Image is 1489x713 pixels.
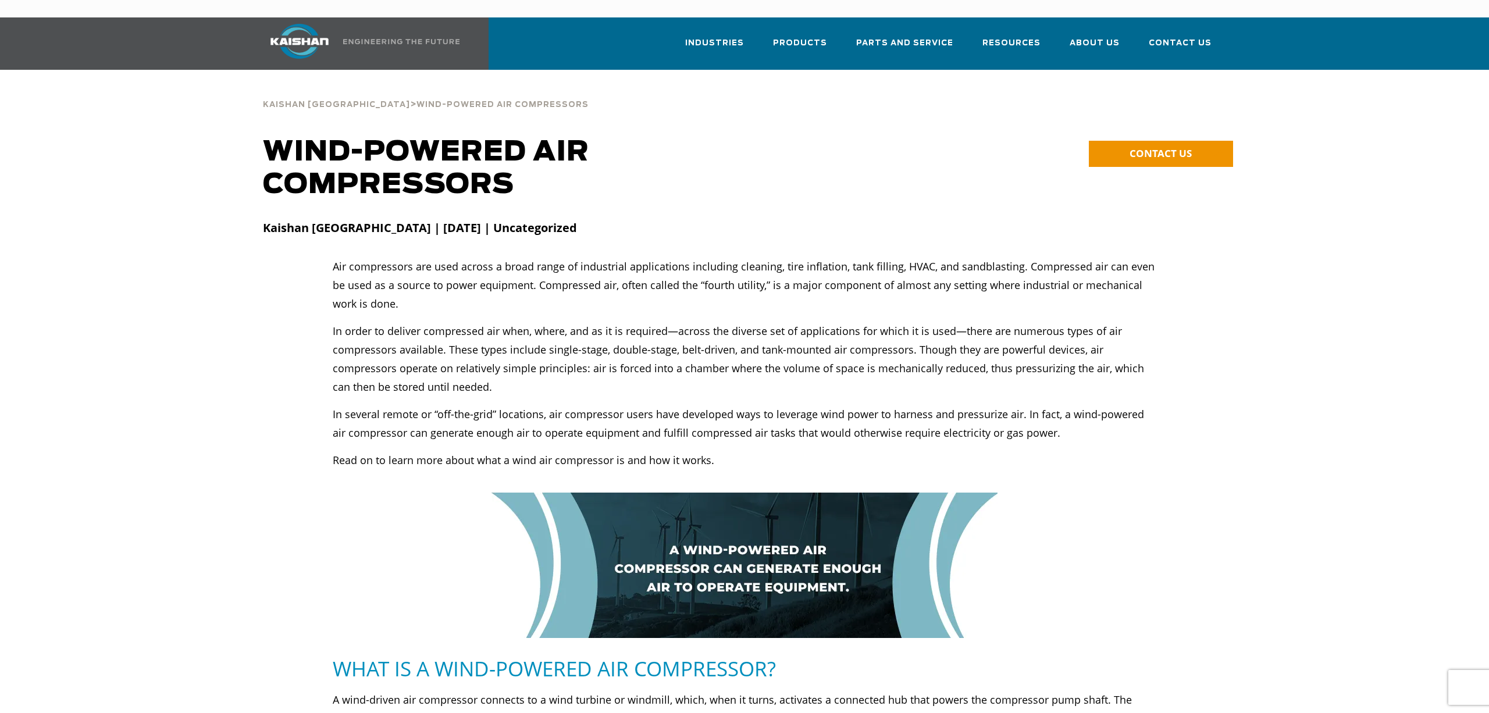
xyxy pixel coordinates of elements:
img: Wind-Powered Air Compressors [491,493,998,638]
span: Wind-Powered Air Compressors [416,101,589,109]
span: Resources [982,37,1041,50]
span: CONTACT US [1130,147,1192,160]
span: About Us [1070,37,1120,50]
a: Kaishan [GEOGRAPHIC_DATA] [263,99,410,109]
a: About Us [1070,28,1120,67]
h5: What Is A Wind-Powered Air Compressor? [333,655,1156,682]
a: Industries [685,28,744,67]
p: In order to deliver compressed air when, where, and as it is required—across the diverse set of a... [333,322,1156,396]
span: Kaishan [GEOGRAPHIC_DATA] [263,101,410,109]
div: > [263,87,589,114]
span: WIND-POWERED AIR COMPRESSORS [263,138,589,199]
a: Parts and Service [856,28,953,67]
img: kaishan logo [256,24,343,59]
a: Resources [982,28,1041,67]
span: Products [773,37,827,50]
p: Air compressors are used across a broad range of industrial applications including cleaning, tire... [333,257,1156,313]
span: Industries [685,37,744,50]
a: Wind-Powered Air Compressors [416,99,589,109]
a: CONTACT US [1089,141,1233,167]
p: Read on to learn more about what a wind air compressor is and how it works. [333,451,1156,469]
p: In several remote or “off-the-grid” locations, air compressor users have developed ways to levera... [333,405,1156,442]
a: Products [773,28,827,67]
img: Engineering the future [343,39,459,44]
span: Parts and Service [856,37,953,50]
a: Kaishan USA [256,17,462,70]
a: Contact Us [1149,28,1212,67]
span: Contact Us [1149,37,1212,50]
strong: Kaishan [GEOGRAPHIC_DATA] | [DATE] | Uncategorized [263,220,577,236]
